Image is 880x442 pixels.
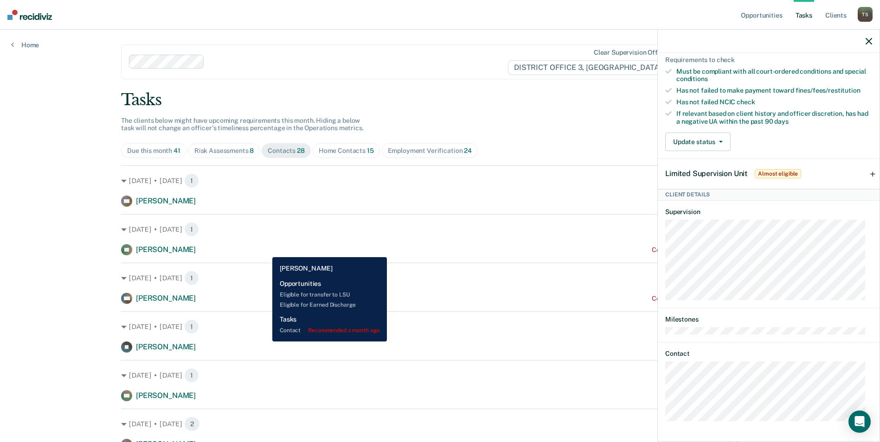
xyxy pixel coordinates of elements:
[796,87,861,94] span: fines/fees/restitution
[121,271,759,285] div: [DATE] • [DATE]
[676,75,708,82] span: conditions
[367,147,374,154] span: 15
[676,110,872,126] div: If relevant based on client history and officer discretion, has had a negative UA within the past 90
[652,295,759,303] div: Contact recommended a month ago
[127,147,180,155] div: Due this month
[121,319,759,334] div: [DATE] • [DATE]
[184,271,199,285] span: 1
[665,169,747,178] span: Limited Supervision Unit
[121,417,759,431] div: [DATE] • [DATE]
[755,169,801,178] span: Almost eligible
[508,60,674,75] span: DISTRICT OFFICE 3, [GEOGRAPHIC_DATA]
[11,41,39,49] a: Home
[665,316,872,323] dt: Milestones
[268,147,305,155] div: Contacts
[658,189,880,200] div: Client Details
[136,294,196,303] span: [PERSON_NAME]
[594,49,673,57] div: Clear supervision officers
[173,147,180,154] span: 41
[388,147,472,155] div: Employment Verification
[665,208,872,216] dt: Supervision
[297,147,305,154] span: 28
[665,133,731,151] button: Update status
[136,342,196,351] span: [PERSON_NAME]
[676,98,872,106] div: Has not failed NCIC
[7,10,52,20] img: Recidiviz
[184,417,200,431] span: 2
[737,98,755,106] span: check
[136,391,196,400] span: [PERSON_NAME]
[250,147,254,154] span: 8
[194,147,254,155] div: Risk Assessments
[184,319,199,334] span: 1
[136,245,196,254] span: [PERSON_NAME]
[319,147,374,155] div: Home Contacts
[665,56,872,64] div: Requirements to check
[184,173,199,188] span: 1
[676,87,872,95] div: Has not failed to make payment toward
[184,222,199,237] span: 1
[848,410,871,433] div: Open Intercom Messenger
[184,368,199,383] span: 1
[858,7,873,22] div: T S
[652,246,759,254] div: Contact recommended a month ago
[665,350,872,358] dt: Contact
[121,90,759,109] div: Tasks
[121,368,759,383] div: [DATE] • [DATE]
[121,117,364,132] span: The clients below might have upcoming requirements this month. Hiding a below task will not chang...
[136,196,196,205] span: [PERSON_NAME]
[774,118,788,125] span: days
[676,68,872,83] div: Must be compliant with all court-ordered conditions and special
[658,159,880,189] div: Limited Supervision UnitAlmost eligible
[464,147,472,154] span: 24
[121,173,759,188] div: [DATE] • [DATE]
[121,222,759,237] div: [DATE] • [DATE]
